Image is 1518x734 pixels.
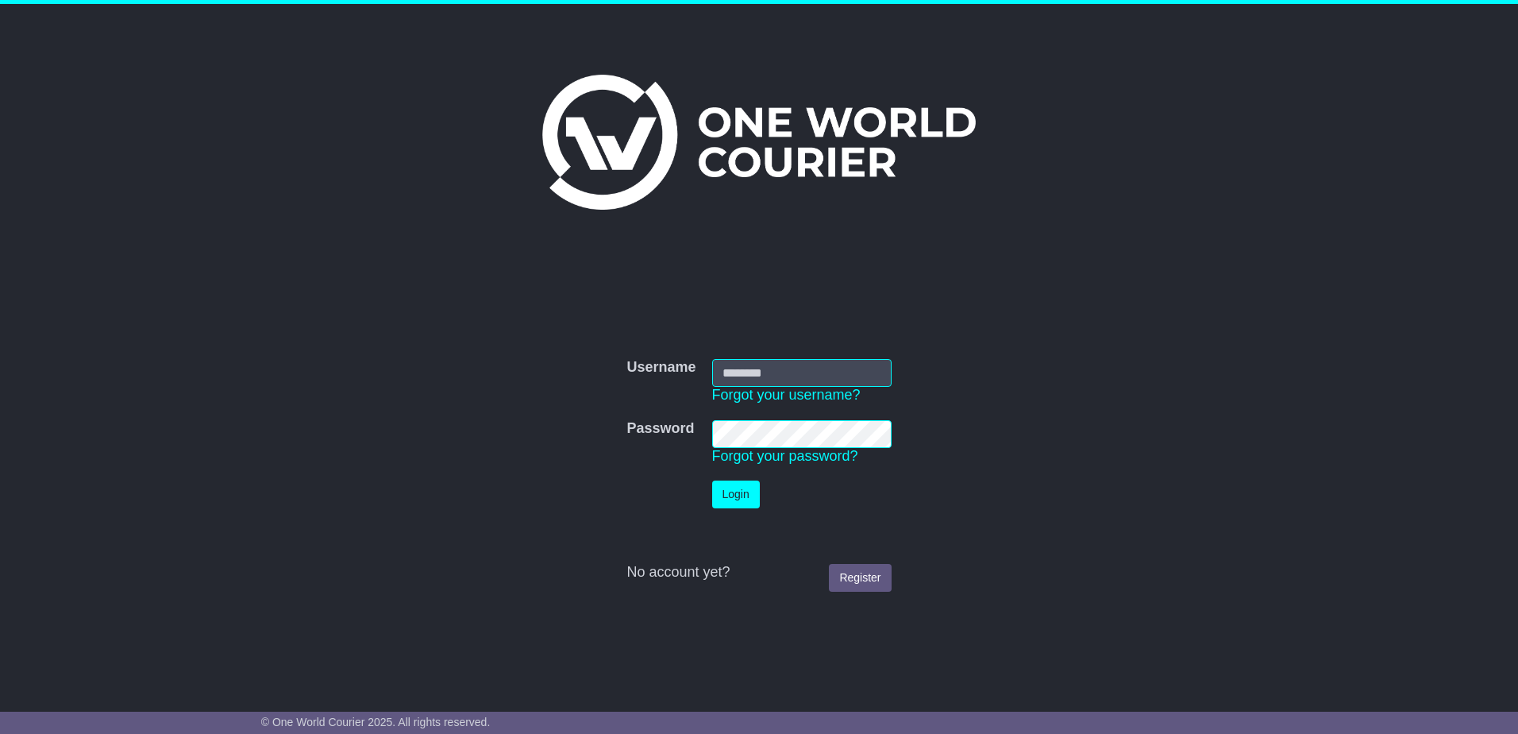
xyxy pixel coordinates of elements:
button: Login [712,481,760,508]
span: © One World Courier 2025. All rights reserved. [261,716,491,728]
a: Forgot your password? [712,448,858,464]
img: One World [542,75,976,210]
label: Password [626,420,694,438]
div: No account yet? [626,564,891,581]
a: Forgot your username? [712,387,861,403]
a: Register [829,564,891,592]
label: Username [626,359,695,377]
